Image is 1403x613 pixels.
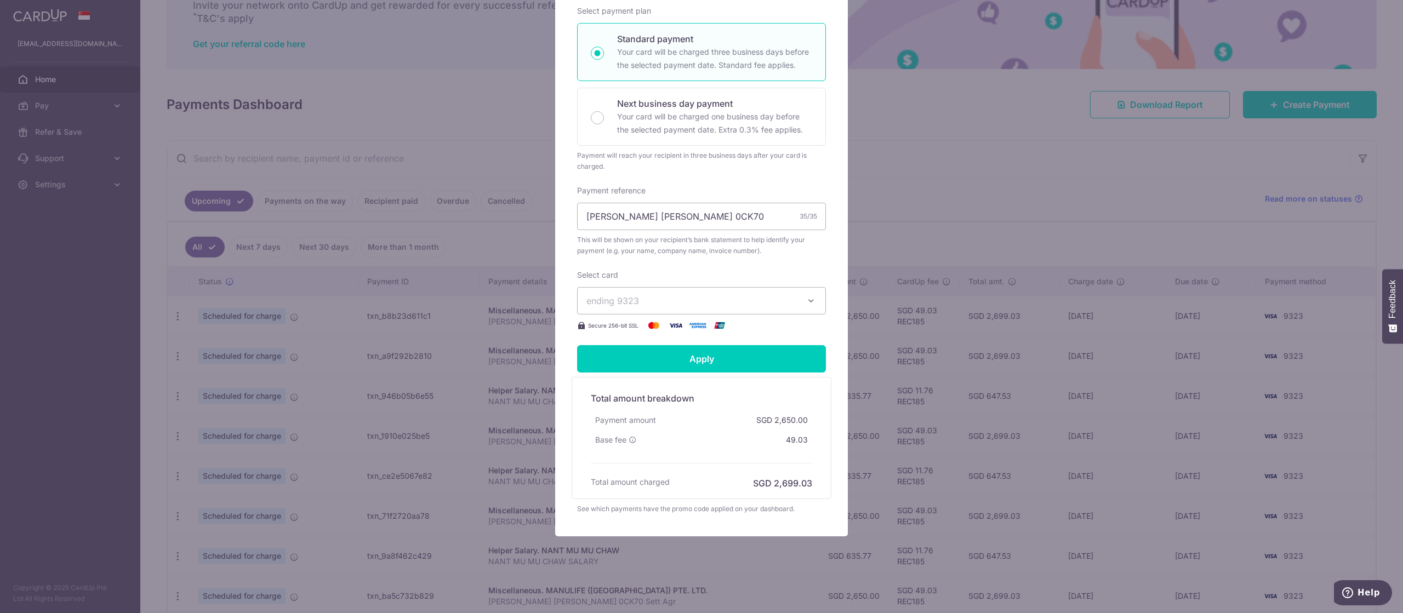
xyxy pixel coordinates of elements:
[577,270,618,280] label: Select card
[1334,580,1392,608] iframe: Opens a widget where you can find more information
[595,434,626,445] span: Base fee
[617,97,812,110] p: Next business day payment
[1382,269,1403,343] button: Feedback - Show survey
[617,32,812,45] p: Standard payment
[617,110,812,136] p: Your card will be charged one business day before the selected payment date. Extra 0.3% fee applies.
[782,430,812,450] div: 49.03
[577,234,826,256] span: This will be shown on your recipient’s bank statement to help identify your payment (e.g. your na...
[577,287,826,314] button: ending 9323
[577,503,826,514] div: See which payments have the promo code applied on your dashboard.
[709,319,731,332] img: UnionPay
[1388,280,1398,318] span: Feedback
[577,5,651,16] label: Select payment plan
[591,477,670,488] h6: Total amount charged
[643,319,665,332] img: Mastercard
[577,150,826,172] div: Payment will reach your recipient in three business days after your card is charged.
[665,319,687,332] img: Visa
[591,410,660,430] div: Payment amount
[588,321,638,330] span: Secure 256-bit SSL
[752,410,812,430] div: SGD 2,650.00
[577,185,646,196] label: Payment reference
[687,319,709,332] img: American Express
[617,45,812,72] p: Your card will be charged three business days before the selected payment date. Standard fee appl...
[577,345,826,373] input: Apply
[800,211,817,222] div: 35/35
[753,477,812,490] h6: SGD 2,699.03
[586,295,639,306] span: ending 9323
[591,392,812,405] h5: Total amount breakdown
